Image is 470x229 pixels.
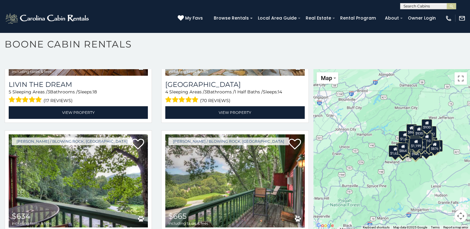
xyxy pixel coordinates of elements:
[168,70,208,74] span: including taxes & fees
[409,139,422,151] div: $1,990
[443,226,468,229] a: Report a map error
[48,89,50,95] span: 3
[399,131,412,142] div: $1,659
[12,221,52,225] span: including taxes & fees
[405,13,439,23] a: Owner Login
[424,139,434,151] div: $772
[93,89,97,95] span: 18
[9,89,11,95] span: 5
[321,75,332,81] span: Map
[317,72,338,84] button: Change map style
[165,106,304,119] a: View Property
[165,80,304,89] h3: Blackberry Lodge
[396,143,409,155] div: $1,601
[393,226,427,229] span: Map data ©2025 Google
[289,138,301,151] a: Add to favorites
[396,146,409,158] div: $1,447
[431,226,440,229] a: Terms (opens in new tab)
[409,137,422,149] div: $1,199
[459,15,465,22] img: mail-regular-white.png
[168,212,187,221] span: $665
[12,70,52,74] span: including taxes & fees
[9,134,148,227] img: Algonquin Cottage
[430,140,443,151] div: $1,204
[423,126,436,138] div: $1,482
[422,132,432,144] div: $910
[168,137,289,145] a: [PERSON_NAME] / Blowing Rock, [GEOGRAPHIC_DATA]
[255,13,300,23] a: Local Area Guide
[9,106,148,119] a: View Property
[413,125,424,137] div: $935
[43,97,73,105] span: (17 reviews)
[409,147,422,159] div: $1,601
[398,143,408,155] div: $864
[454,72,467,85] button: Toggle fullscreen view
[303,13,334,23] a: Real Estate
[410,136,420,147] div: $936
[168,221,208,225] span: including taxes & fees
[200,97,230,105] span: (70 reviews)
[419,144,432,156] div: $1,777
[422,119,432,131] div: $930
[9,80,148,89] a: Livin the Dream
[382,13,402,23] a: About
[454,210,467,222] button: Map camera controls
[9,134,148,227] a: Algonquin Cottage $634 including taxes & fees
[278,89,282,95] span: 14
[132,138,144,151] a: Add to favorites
[337,13,379,23] a: Rental Program
[165,80,304,89] a: [GEOGRAPHIC_DATA]
[429,140,440,152] div: $876
[12,137,132,145] a: [PERSON_NAME] / Blowing Rock, [GEOGRAPHIC_DATA]
[5,12,91,25] img: White-1-2.png
[165,134,304,227] img: Sleepy Hollow
[211,13,252,23] a: Browse Rentals
[165,89,304,105] div: Sleeping Areas / Bathrooms / Sleeps:
[408,141,419,152] div: $778
[389,145,402,157] div: $1,620
[445,15,452,22] img: phone-regular-white.png
[235,89,263,95] span: 1 Half Baths /
[406,124,417,136] div: $866
[410,146,421,158] div: $936
[12,212,30,221] span: $634
[165,134,304,227] a: Sleepy Hollow $665 including taxes & fees
[416,139,427,150] div: $946
[204,89,207,95] span: 3
[178,15,204,22] a: My Favs
[165,89,168,95] span: 4
[9,89,148,105] div: Sleeping Areas / Bathrooms / Sleeps:
[185,15,203,21] span: My Favs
